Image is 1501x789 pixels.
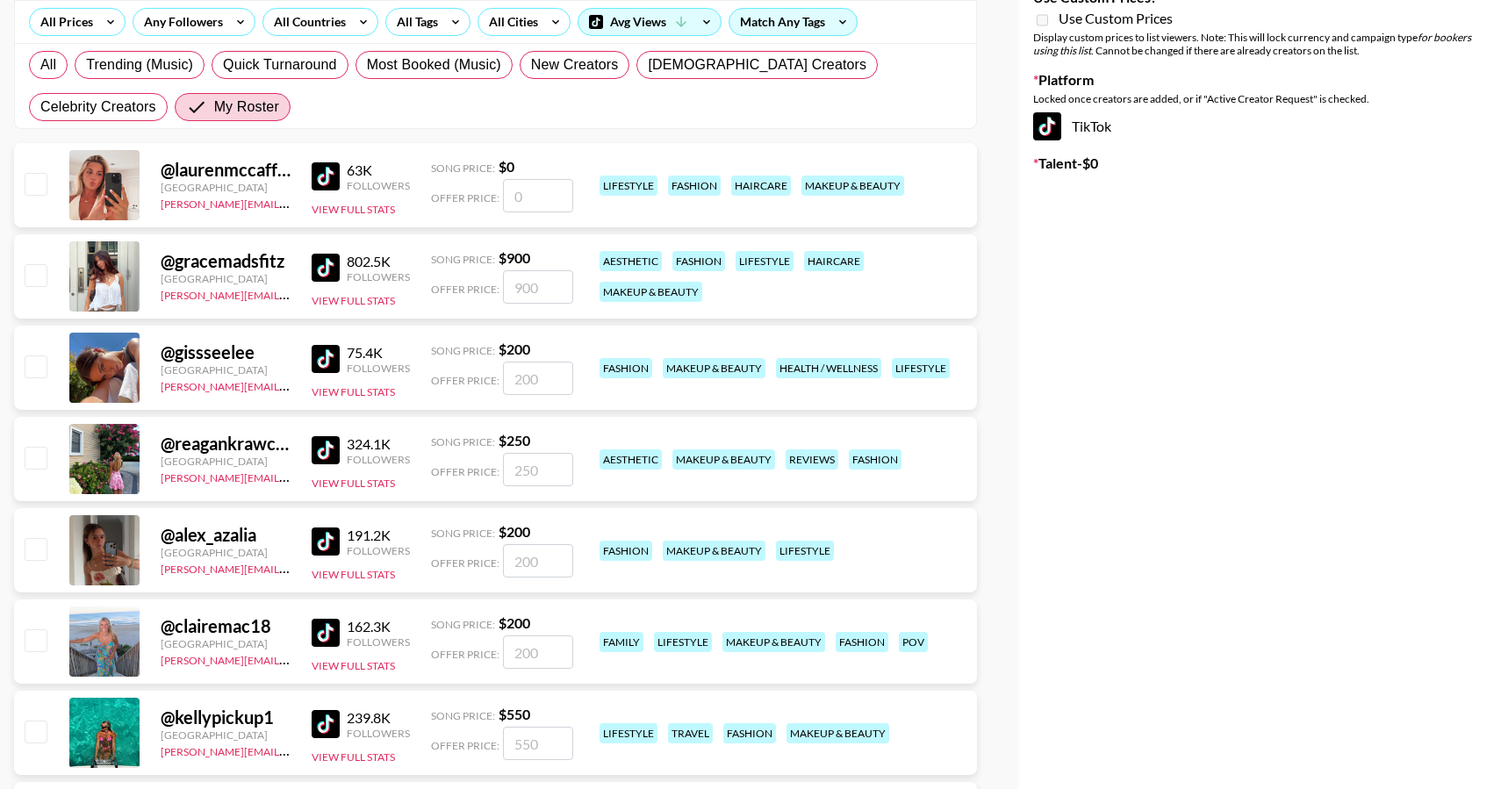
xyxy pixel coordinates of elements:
[214,97,279,118] span: My Roster
[161,159,291,181] div: @ laurenmccaffrey
[161,650,504,667] a: [PERSON_NAME][EMAIL_ADDRESS][PERSON_NAME][DOMAIN_NAME]
[1033,31,1487,57] div: Display custom prices to list viewers. Note: This will lock currency and campaign type . Cannot b...
[347,179,410,192] div: Followers
[386,9,442,35] div: All Tags
[663,541,765,561] div: makeup & beauty
[347,727,410,740] div: Followers
[672,251,725,271] div: fashion
[161,559,504,576] a: [PERSON_NAME][EMAIL_ADDRESS][PERSON_NAME][DOMAIN_NAME]
[161,742,504,758] a: [PERSON_NAME][EMAIL_ADDRESS][PERSON_NAME][DOMAIN_NAME]
[312,203,395,216] button: View Full Stats
[431,709,495,722] span: Song Price:
[849,449,901,470] div: fashion
[161,468,504,484] a: [PERSON_NAME][EMAIL_ADDRESS][PERSON_NAME][DOMAIN_NAME]
[347,161,410,179] div: 63K
[431,161,495,175] span: Song Price:
[499,341,530,357] strong: $ 200
[431,648,499,661] span: Offer Price:
[161,181,291,194] div: [GEOGRAPHIC_DATA]
[347,344,410,362] div: 75.4K
[600,449,662,470] div: aesthetic
[600,632,643,652] div: family
[600,176,657,196] div: lifestyle
[263,9,349,35] div: All Countries
[1033,112,1061,140] img: TikTok
[1033,31,1471,57] em: for bookers using this list
[786,449,838,470] div: reviews
[431,465,499,478] span: Offer Price:
[431,618,495,631] span: Song Price:
[347,618,410,635] div: 162.3K
[672,449,775,470] div: makeup & beauty
[578,9,721,35] div: Avg Views
[431,556,499,570] span: Offer Price:
[478,9,542,35] div: All Cities
[40,54,56,75] span: All
[654,632,712,652] div: lifestyle
[804,251,864,271] div: haircare
[723,723,776,743] div: fashion
[161,637,291,650] div: [GEOGRAPHIC_DATA]
[161,728,291,742] div: [GEOGRAPHIC_DATA]
[668,723,713,743] div: travel
[731,176,791,196] div: haircare
[161,433,291,455] div: @ reagankrawczyk
[347,453,410,466] div: Followers
[161,546,291,559] div: [GEOGRAPHIC_DATA]
[161,455,291,468] div: [GEOGRAPHIC_DATA]
[1033,71,1487,89] label: Platform
[312,162,340,190] img: TikTok
[86,54,193,75] span: Trending (Music)
[729,9,857,35] div: Match Any Tags
[161,341,291,363] div: @ gissseelee
[312,294,395,307] button: View Full Stats
[133,9,226,35] div: Any Followers
[40,97,156,118] span: Celebrity Creators
[431,527,495,540] span: Song Price:
[600,723,657,743] div: lifestyle
[347,544,410,557] div: Followers
[600,541,652,561] div: fashion
[503,453,573,486] input: 250
[223,54,337,75] span: Quick Turnaround
[431,253,495,266] span: Song Price:
[312,710,340,738] img: TikTok
[347,253,410,270] div: 802.5K
[161,377,504,393] a: [PERSON_NAME][EMAIL_ADDRESS][PERSON_NAME][DOMAIN_NAME]
[431,191,499,204] span: Offer Price:
[1033,154,1487,172] label: Talent - $ 0
[786,723,889,743] div: makeup & beauty
[347,635,410,649] div: Followers
[499,706,530,722] strong: $ 550
[161,194,504,211] a: [PERSON_NAME][EMAIL_ADDRESS][PERSON_NAME][DOMAIN_NAME]
[161,707,291,728] div: @ kellypickup1
[499,158,514,175] strong: $ 0
[161,285,504,302] a: [PERSON_NAME][EMAIL_ADDRESS][PERSON_NAME][DOMAIN_NAME]
[30,9,97,35] div: All Prices
[776,541,834,561] div: lifestyle
[499,249,530,266] strong: $ 900
[503,635,573,669] input: 200
[600,358,652,378] div: fashion
[312,568,395,581] button: View Full Stats
[503,270,573,304] input: 900
[499,523,530,540] strong: $ 200
[161,363,291,377] div: [GEOGRAPHIC_DATA]
[722,632,825,652] div: makeup & beauty
[431,739,499,752] span: Offer Price:
[161,524,291,546] div: @ alex_azalia
[600,251,662,271] div: aesthetic
[899,632,928,652] div: pov
[367,54,501,75] span: Most Booked (Music)
[1033,92,1487,105] div: Locked once creators are added, or if "Active Creator Request" is checked.
[503,362,573,395] input: 200
[503,544,573,577] input: 200
[161,272,291,285] div: [GEOGRAPHIC_DATA]
[503,179,573,212] input: 0
[312,659,395,672] button: View Full Stats
[600,282,702,302] div: makeup & beauty
[499,432,530,448] strong: $ 250
[836,632,888,652] div: fashion
[431,344,495,357] span: Song Price:
[347,435,410,453] div: 324.1K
